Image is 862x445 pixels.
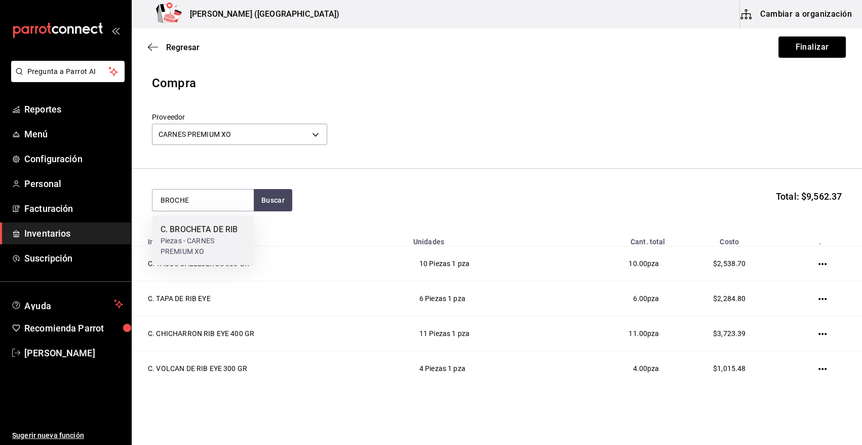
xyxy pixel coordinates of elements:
[27,66,109,77] span: Pregunta a Parrot AI
[713,329,746,338] span: $3,723.39
[559,351,671,386] td: pza
[633,294,647,303] span: 6.00
[788,232,862,246] th: .
[559,316,671,351] td: pza
[24,152,123,166] span: Configuración
[24,346,123,360] span: [PERSON_NAME]
[152,114,327,121] label: Proveedor
[152,190,254,211] input: Buscar insumo
[161,224,246,236] div: C. BROCHETA DE RIB
[407,351,560,386] td: 4 Piezas 1 pza
[182,8,339,20] h3: [PERSON_NAME] ([GEOGRAPHIC_DATA])
[713,259,746,268] span: $2,538.70
[24,321,123,335] span: Recomienda Parrot
[24,251,123,265] span: Suscripción
[629,329,647,338] span: 11.00
[166,43,200,52] span: Regresar
[132,246,407,281] td: C. TACOS CALLEJEROS 300 GR
[11,61,125,82] button: Pregunta a Parrot AI
[161,236,246,257] div: Piezas - CARNES PREMIUM XO
[152,74,842,92] div: Compra
[24,102,123,116] span: Reportes
[132,281,407,316] td: C. TAPA DE RIB EYE
[713,294,746,303] span: $2,284.80
[254,189,292,211] button: Buscar
[148,43,200,52] button: Regresar
[132,232,407,246] th: Insumo
[559,246,671,281] td: pza
[776,190,842,203] span: Total: $9,562.37
[24,127,123,141] span: Menú
[111,26,120,34] button: open_drawer_menu
[407,281,560,316] td: 6 Piezas 1 pza
[778,36,846,58] button: Finalizar
[671,232,787,246] th: Costo
[407,246,560,281] td: 10 Piezas 1 pza
[132,316,407,351] td: C. CHICHARRON RIB EYE 400 GR
[559,281,671,316] td: pza
[132,351,407,386] td: C. VOLCAN DE RIB EYE 300 GR
[24,298,110,310] span: Ayuda
[407,316,560,351] td: 11 Piezas 1 pza
[24,227,123,240] span: Inventarios
[629,259,647,268] span: 10.00
[12,430,123,441] span: Sugerir nueva función
[24,202,123,215] span: Facturación
[633,364,647,373] span: 4.00
[152,124,327,145] div: CARNES PREMIUM XO
[24,177,123,191] span: Personal
[713,364,746,373] span: $1,015.48
[7,73,125,84] a: Pregunta a Parrot AI
[559,232,671,246] th: Cant. total
[407,232,560,246] th: Unidades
